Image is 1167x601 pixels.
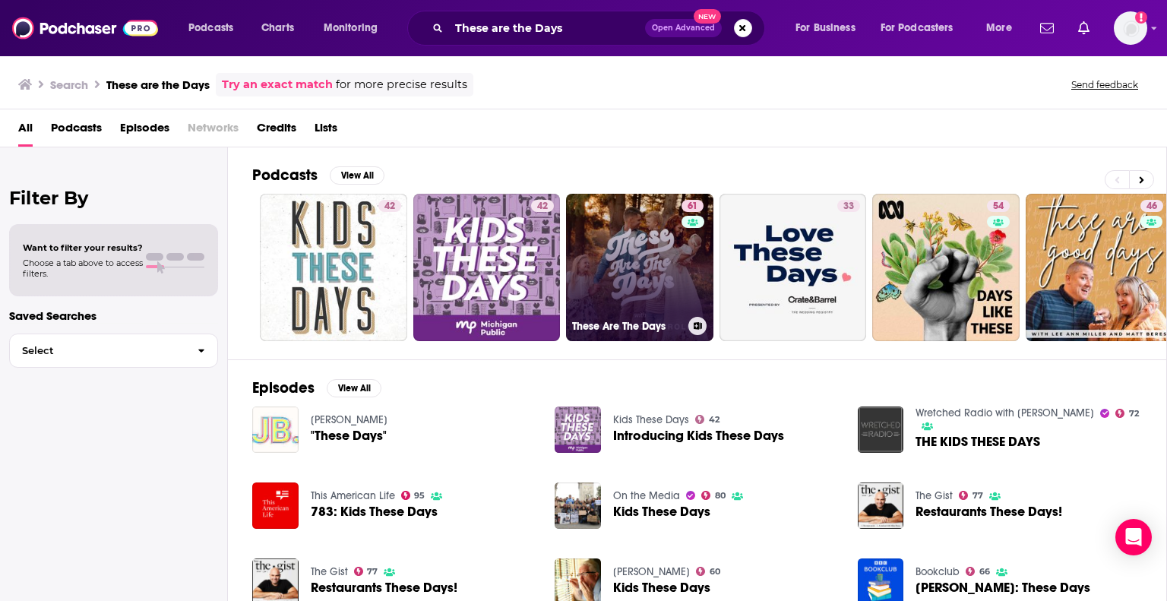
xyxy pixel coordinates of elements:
[871,16,976,40] button: open menu
[695,415,719,424] a: 42
[384,199,395,214] span: 42
[555,406,601,453] img: Introducing Kids These Days
[414,492,425,499] span: 95
[311,581,457,594] a: Restaurants These Days!
[336,76,467,93] span: for more precise results
[354,567,378,576] a: 77
[252,406,299,453] a: "These Days"
[701,491,726,500] a: 80
[916,565,960,578] a: Bookclub
[555,482,601,529] a: Kids These Days
[1114,11,1147,45] button: Show profile menu
[251,16,303,40] a: Charts
[916,581,1090,594] span: [PERSON_NAME]: These Days
[1146,199,1157,214] span: 46
[311,565,348,578] a: The Gist
[188,17,233,39] span: Podcasts
[23,242,143,253] span: Want to filter your results?
[1135,11,1147,24] svg: Add a profile image
[613,565,690,578] a: JOHNSTONE
[645,19,722,37] button: Open AdvancedNew
[986,17,1012,39] span: More
[916,505,1062,518] a: Restaurants These Days!
[252,166,384,185] a: PodcastsView All
[188,115,239,147] span: Networks
[18,115,33,147] a: All
[694,9,721,24] span: New
[979,568,990,575] span: 66
[613,413,689,426] a: Kids These Days
[993,199,1004,214] span: 54
[1114,11,1147,45] span: Logged in as shcarlos
[257,115,296,147] span: Credits
[367,568,378,575] span: 77
[222,76,333,93] a: Try an exact match
[795,17,855,39] span: For Business
[837,200,860,212] a: 33
[252,378,315,397] h2: Episodes
[23,258,143,279] span: Choose a tab above to access filters.
[120,115,169,147] a: Episodes
[51,115,102,147] span: Podcasts
[311,429,387,442] a: "These Days"
[1114,11,1147,45] img: User Profile
[531,200,554,212] a: 42
[449,16,645,40] input: Search podcasts, credits, & more...
[916,489,953,502] a: The Gist
[987,200,1010,212] a: 54
[682,200,704,212] a: 61
[858,482,904,529] img: Restaurants These Days!
[311,413,387,426] a: Justin Ballentine
[872,194,1020,341] a: 54
[106,77,210,92] h3: These are the Days
[1067,78,1143,91] button: Send feedback
[916,435,1040,448] a: THE KIDS THESE DAYS
[261,17,294,39] span: Charts
[1072,15,1096,41] a: Show notifications dropdown
[843,199,854,214] span: 33
[315,115,337,147] a: Lists
[1115,409,1139,418] a: 72
[613,429,784,442] a: Introducing Kids These Days
[311,505,438,518] a: 783: Kids These Days
[719,194,867,341] a: 33
[1140,200,1163,212] a: 46
[401,491,425,500] a: 95
[9,334,218,368] button: Select
[324,17,378,39] span: Monitoring
[613,581,710,594] a: Kids These Days
[260,194,407,341] a: 42
[916,581,1090,594] a: Lucy Caldwell: These Days
[976,16,1031,40] button: open menu
[12,14,158,43] img: Podchaser - Follow, Share and Rate Podcasts
[1129,410,1139,417] span: 72
[313,16,397,40] button: open menu
[422,11,780,46] div: Search podcasts, credits, & more...
[916,406,1094,419] a: Wretched Radio with Todd Friel
[9,187,218,209] h2: Filter By
[652,24,715,32] span: Open Advanced
[972,492,983,499] span: 77
[50,77,88,92] h3: Search
[881,17,954,39] span: For Podcasters
[413,194,561,341] a: 42
[252,482,299,529] img: 783: Kids These Days
[966,567,990,576] a: 66
[613,505,710,518] a: Kids These Days
[709,416,719,423] span: 42
[327,379,381,397] button: View All
[858,406,904,453] a: THE KIDS THESE DAYS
